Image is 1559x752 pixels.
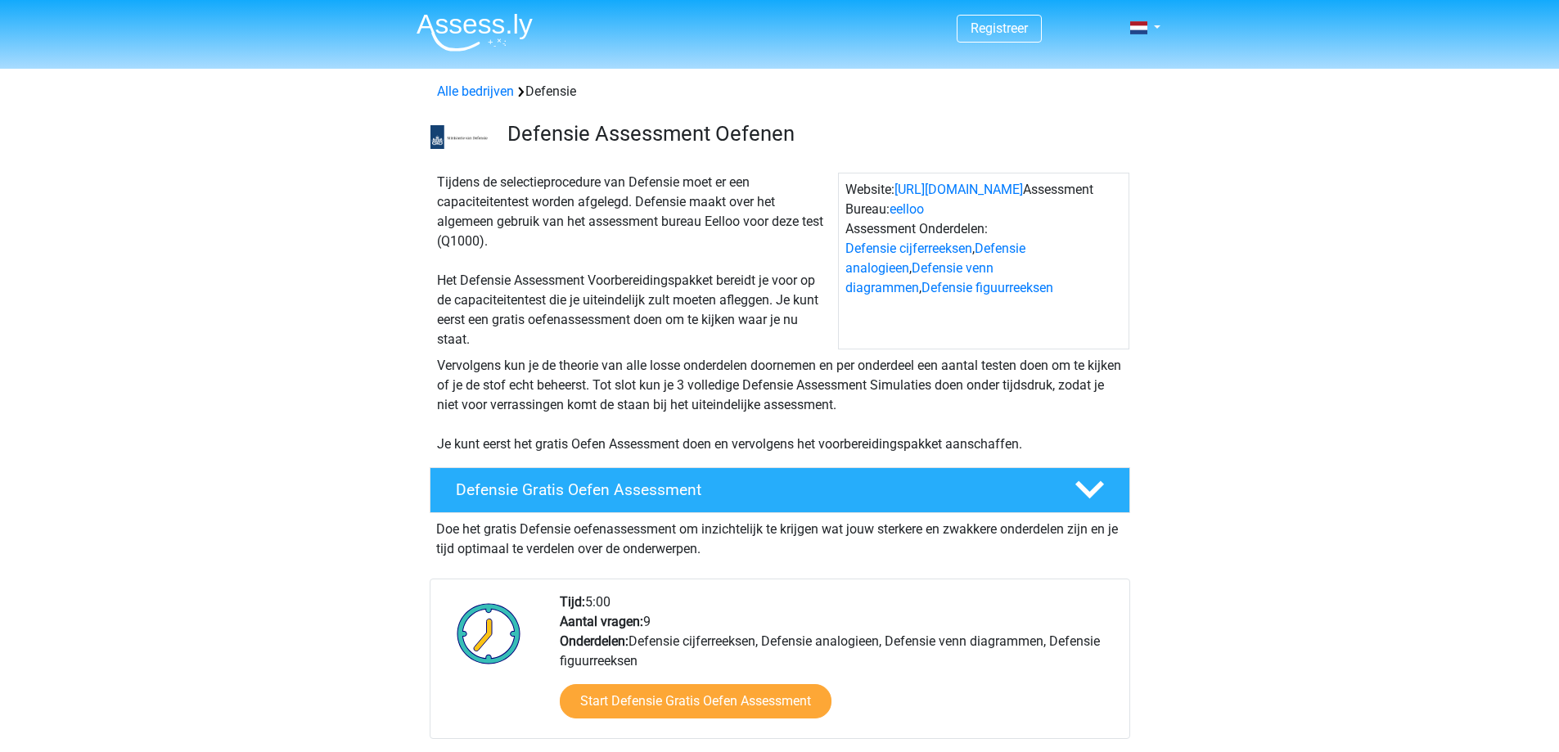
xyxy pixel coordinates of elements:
div: Tijdens de selectieprocedure van Defensie moet er een capaciteitentest worden afgelegd. Defensie ... [430,173,838,349]
a: Alle bedrijven [437,83,514,99]
a: Defensie cijferreeksen [845,241,972,256]
a: eelloo [890,201,924,217]
div: Doe het gratis Defensie oefenassessment om inzichtelijk te krijgen wat jouw sterkere en zwakkere ... [430,513,1130,559]
a: [URL][DOMAIN_NAME] [894,182,1023,197]
div: 5:00 9 Defensie cijferreeksen, Defensie analogieen, Defensie venn diagrammen, Defensie figuurreeksen [547,592,1129,738]
div: Defensie [430,82,1129,101]
img: Assessly [417,13,533,52]
a: Registreer [971,20,1028,36]
a: Start Defensie Gratis Oefen Assessment [560,684,831,718]
div: Website: Assessment Bureau: Assessment Onderdelen: , , , [838,173,1129,349]
img: Klok [448,592,530,674]
b: Onderdelen: [560,633,629,649]
b: Tijd: [560,594,585,610]
a: Defensie analogieen [845,241,1025,276]
a: Defensie figuurreeksen [921,280,1053,295]
h3: Defensie Assessment Oefenen [507,121,1117,146]
div: Vervolgens kun je de theorie van alle losse onderdelen doornemen en per onderdeel een aantal test... [430,356,1129,454]
a: Defensie Gratis Oefen Assessment [423,467,1137,513]
h4: Defensie Gratis Oefen Assessment [456,480,1048,499]
a: Defensie venn diagrammen [845,260,994,295]
b: Aantal vragen: [560,614,643,629]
